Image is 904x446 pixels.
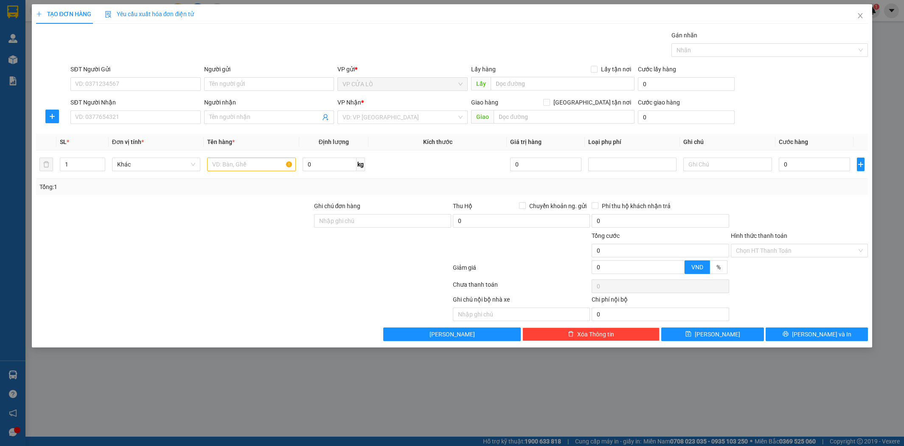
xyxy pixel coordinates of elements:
[568,331,574,338] span: delete
[423,138,452,145] span: Kích thước
[36,11,91,17] span: TẠO ĐƠN HÀNG
[857,158,865,171] button: plus
[779,138,808,145] span: Cước hàng
[510,138,542,145] span: Giá trị hàng
[452,280,591,295] div: Chưa thanh toán
[70,65,201,74] div: SĐT Người Gửi
[766,327,868,341] button: printer[PERSON_NAME] và In
[716,264,721,271] span: %
[848,4,872,28] button: Close
[319,138,349,145] span: Định lượng
[322,114,329,121] span: user-add
[577,330,614,339] span: Xóa Thông tin
[731,232,787,239] label: Hình thức thanh toán
[46,113,59,120] span: plus
[45,110,59,123] button: plus
[314,214,451,228] input: Ghi chú đơn hàng
[207,158,295,171] input: VD: Bàn, Ghế
[592,232,620,239] span: Tổng cước
[685,331,691,338] span: save
[337,99,361,106] span: VP Nhận
[695,330,740,339] span: [PERSON_NAME]
[510,158,581,171] input: 0
[638,110,735,124] input: Cước giao hàng
[452,263,591,278] div: Giảm giá
[491,77,634,90] input: Dọc đường
[526,201,590,211] span: Chuyển khoản ng. gửi
[453,203,472,209] span: Thu Hộ
[207,138,235,145] span: Tên hàng
[343,78,463,90] span: VP CỬA LÒ
[680,134,775,150] th: Ghi chú
[112,138,144,145] span: Đơn vị tính
[471,77,491,90] span: Lấy
[105,11,194,17] span: Yêu cầu xuất hóa đơn điện tử
[105,11,112,18] img: icon
[522,327,660,341] button: deleteXóa Thông tin
[204,65,334,74] div: Người gửi
[453,308,590,321] input: Nhập ghi chú
[70,98,201,107] div: SĐT Người Nhận
[430,330,475,339] span: [PERSON_NAME]
[39,182,349,192] div: Tổng: 1
[204,98,334,107] div: Người nhận
[585,134,680,150] th: Loại phụ phí
[638,66,676,73] label: Cước lấy hàng
[471,110,494,124] span: Giao
[857,12,864,19] span: close
[314,203,361,209] label: Ghi chú đơn hàng
[357,158,365,171] span: kg
[36,11,42,17] span: plus
[550,98,634,107] span: [GEOGRAPHIC_DATA] tận nơi
[117,158,195,171] span: Khác
[598,201,674,211] span: Phí thu hộ khách nhận trả
[471,99,498,106] span: Giao hàng
[792,330,851,339] span: [PERSON_NAME] và In
[683,158,772,171] input: Ghi Chú
[661,327,764,341] button: save[PERSON_NAME]
[494,110,634,124] input: Dọc đường
[453,295,590,308] div: Ghi chú nội bộ nhà xe
[598,65,634,74] span: Lấy tận nơi
[60,138,67,145] span: SL
[671,32,697,39] label: Gán nhãn
[39,158,53,171] button: delete
[783,331,789,338] span: printer
[638,77,735,91] input: Cước lấy hàng
[857,161,865,168] span: plus
[592,295,729,308] div: Chi phí nội bộ
[383,327,520,341] button: [PERSON_NAME]
[471,66,496,73] span: Lấy hàng
[691,264,703,271] span: VND
[638,99,680,106] label: Cước giao hàng
[337,65,468,74] div: VP gửi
